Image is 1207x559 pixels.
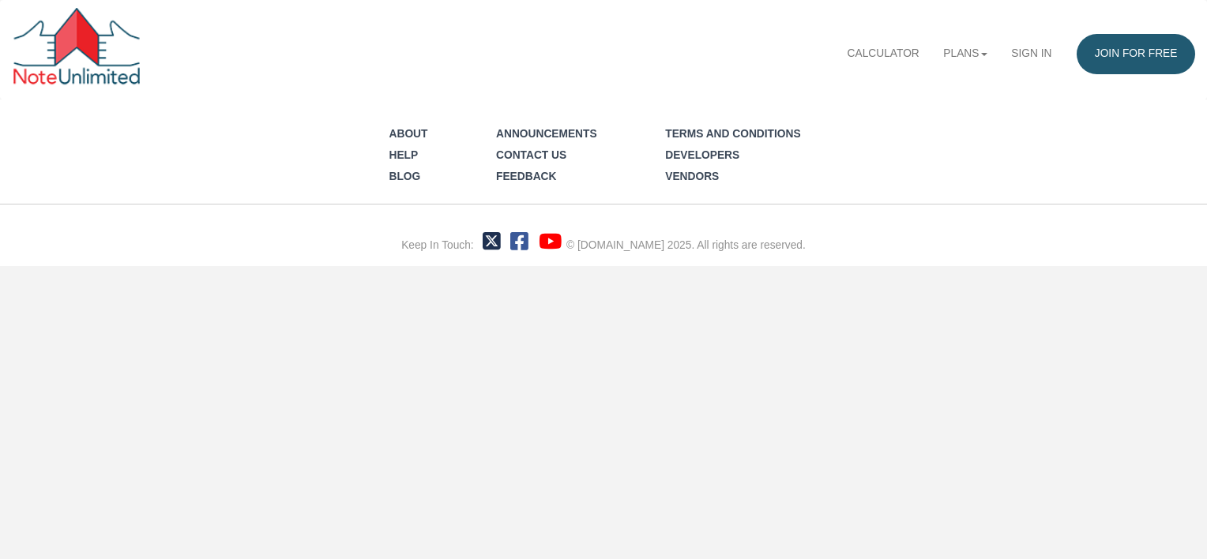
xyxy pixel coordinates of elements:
a: Sign in [999,34,1064,74]
a: Contact Us [496,149,566,161]
div: © [DOMAIN_NAME] 2025. All rights are reserved. [566,238,806,253]
a: Blog [389,171,421,182]
a: Help [389,149,419,161]
a: About [389,128,428,140]
a: Developers [665,149,739,161]
a: Terms and Conditions [665,128,800,140]
a: Feedback [496,171,556,182]
a: Vendors [665,171,719,182]
a: Plans [931,34,999,74]
a: Join for FREE [1077,34,1194,74]
a: Calculator [835,34,931,74]
div: Keep In Touch: [401,238,473,253]
a: Announcements [496,128,597,140]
